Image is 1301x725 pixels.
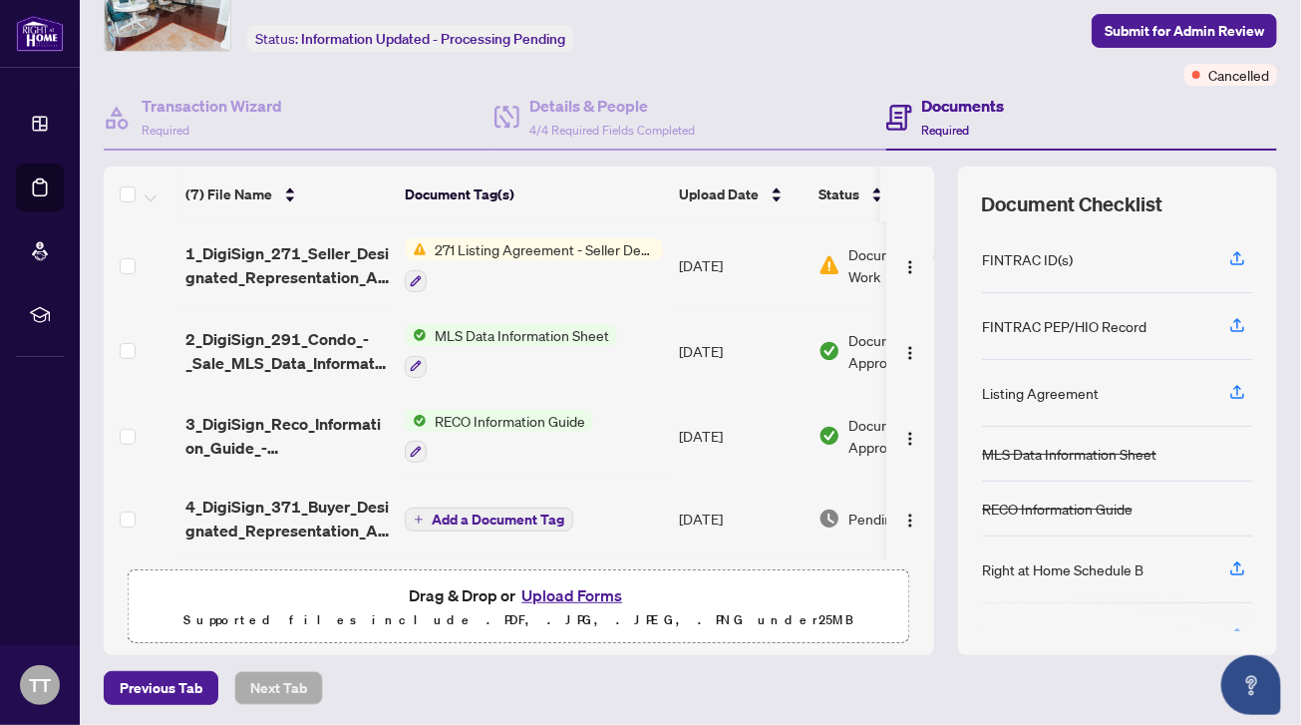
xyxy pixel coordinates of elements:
button: Status IconRECO Information Guide [405,410,593,464]
span: 271 Listing Agreement - Seller Designated Representation Agreement Authority to Offer for Sale [427,238,663,260]
span: 3_DigiSign_Reco_Information_Guide_-_RECO_Forms.pdf [185,412,389,460]
button: Previous Tab [104,671,218,705]
img: Document Status [818,254,840,276]
th: Document Tag(s) [397,167,671,222]
img: logo [16,15,64,52]
span: Pending Review [848,508,948,530]
th: Upload Date [671,167,811,222]
span: plus [414,515,424,525]
button: Logo [894,249,926,281]
button: Logo [894,335,926,367]
div: MLS Data Information Sheet [982,443,1156,465]
th: (7) File Name [177,167,397,222]
span: Status [818,183,859,205]
h4: Documents [922,94,1005,118]
img: Logo [902,431,918,447]
span: MLS Data Information Sheet [427,324,617,346]
img: Status Icon [405,410,427,432]
span: Submit for Admin Review [1105,15,1264,47]
td: [DATE] [671,394,811,480]
span: 4_DigiSign_371_Buyer_Designated_Representation_Agreement_-_PropTx-[PERSON_NAME].pdf [185,495,389,543]
span: Upload Date [679,183,759,205]
span: Required [142,123,189,138]
span: Document Approved [848,414,972,458]
span: Cancelled [1208,64,1269,86]
button: Logo [894,503,926,535]
div: Right at Home Schedule B [982,558,1143,580]
h4: Transaction Wizard [142,94,282,118]
span: Document Approved [848,329,972,373]
span: Required [922,123,970,138]
span: Document Needs Work [848,243,972,287]
button: Status Icon271 Listing Agreement - Seller Designated Representation Agreement Authority to Offer ... [405,238,663,292]
span: Drag & Drop orUpload FormsSupported files include .PDF, .JPG, .JPEG, .PNG under25MB [129,570,909,644]
span: RECO Information Guide [427,410,593,432]
button: Next Tab [234,671,323,705]
span: Information Updated - Processing Pending [301,30,565,48]
h4: Details & People [529,94,695,118]
span: TT [29,671,51,699]
div: RECO Information Guide [982,498,1133,520]
button: Submit for Admin Review [1092,14,1277,48]
div: FINTRAC ID(s) [982,248,1073,270]
span: 4/4 Required Fields Completed [529,123,695,138]
img: Document Status [818,425,840,447]
td: [DATE] [671,308,811,394]
td: [DATE] [671,479,811,558]
img: Logo [902,345,918,361]
div: FINTRAC PEP/HIO Record [982,315,1146,337]
img: Status Icon [405,238,427,260]
p: Supported files include .PDF, .JPG, .JPEG, .PNG under 25 MB [141,608,897,632]
img: Document Status [818,508,840,530]
img: Logo [902,513,918,529]
td: [DATE] [671,222,811,308]
span: 1_DigiSign_271_Seller_Designated_Representation_Agreement_Authority_to_Offer_for_Sale_-_PropTx-[P... [185,241,389,289]
button: Status IconMLS Data Information Sheet [405,324,617,378]
span: Previous Tab [120,672,202,704]
span: (7) File Name [185,183,272,205]
button: Add a Document Tag [405,506,573,532]
img: Logo [902,259,918,275]
span: Document Checklist [982,190,1163,218]
img: Document Status [818,340,840,362]
button: Add a Document Tag [405,508,573,532]
button: Open asap [1221,655,1281,715]
span: 2_DigiSign_291_Condo_-_Sale_MLS_Data_Information_Form_-_PropTx-[PERSON_NAME].pdf [185,327,389,375]
span: Drag & Drop or [409,582,628,608]
th: Status [811,167,980,222]
div: Listing Agreement [982,382,1099,404]
button: Logo [894,420,926,452]
button: Upload Forms [515,582,628,608]
div: Status: [247,25,573,52]
span: Add a Document Tag [432,513,564,527]
img: Status Icon [405,324,427,346]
